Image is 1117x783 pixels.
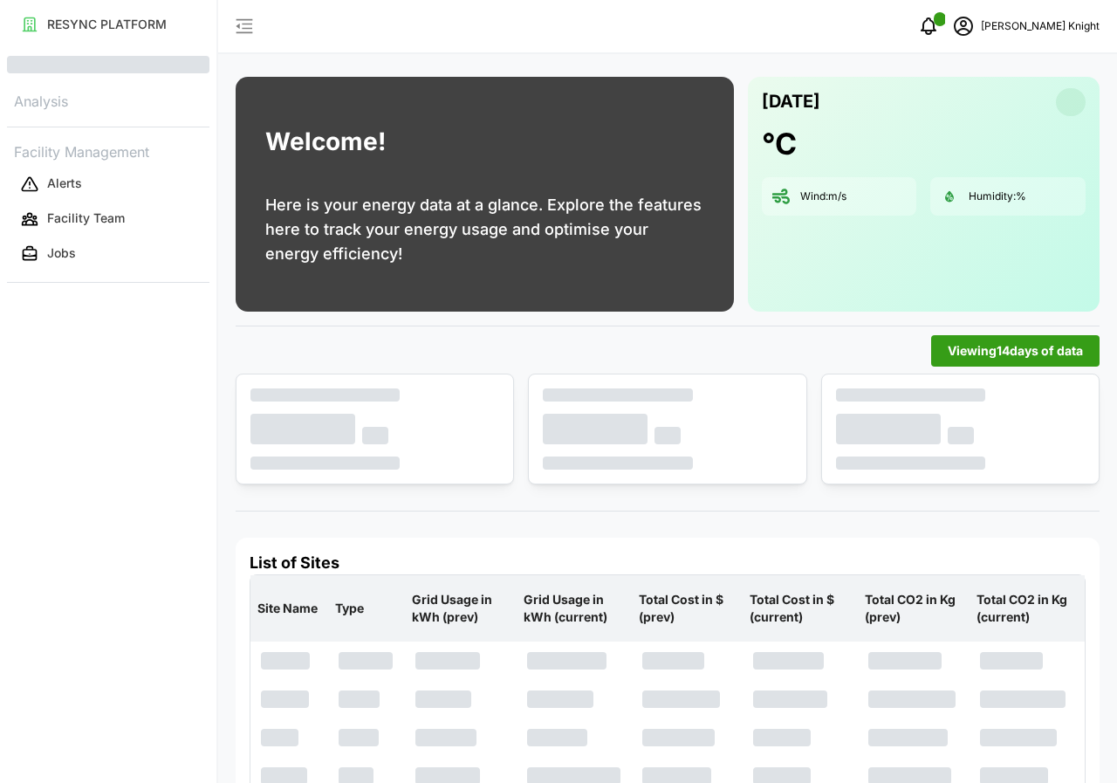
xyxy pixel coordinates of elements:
[265,193,704,266] p: Here is your energy data at a glance. Explore the features here to track your energy usage and op...
[254,586,325,631] p: Site Name
[762,87,820,116] p: [DATE]
[47,244,76,262] p: Jobs
[47,16,167,33] p: RESYNC PLATFORM
[265,123,386,161] h1: Welcome!
[969,189,1026,204] p: Humidity: %
[408,577,513,641] p: Grid Usage in kWh (prev)
[7,202,209,237] a: Facility Team
[47,209,125,227] p: Facility Team
[250,552,1086,574] h4: List of Sites
[7,167,209,202] a: Alerts
[7,87,209,113] p: Analysis
[7,203,209,235] button: Facility Team
[7,9,209,40] button: RESYNC PLATFORM
[7,238,209,270] button: Jobs
[762,125,797,163] h1: °C
[981,18,1100,35] p: [PERSON_NAME] Knight
[635,577,739,641] p: Total Cost in $ (prev)
[911,9,946,44] button: notifications
[520,577,628,641] p: Grid Usage in kWh (current)
[931,335,1100,367] button: Viewing14days of data
[861,577,965,641] p: Total CO2 in Kg (prev)
[7,7,209,42] a: RESYNC PLATFORM
[7,237,209,271] a: Jobs
[332,586,401,631] p: Type
[746,577,854,641] p: Total Cost in $ (current)
[7,138,209,163] p: Facility Management
[7,168,209,200] button: Alerts
[948,336,1083,366] span: Viewing 14 days of data
[47,175,82,192] p: Alerts
[946,9,981,44] button: schedule
[973,577,1081,641] p: Total CO2 in Kg (current)
[800,189,846,204] p: Wind: m/s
